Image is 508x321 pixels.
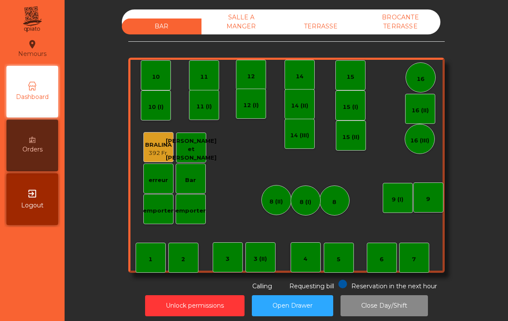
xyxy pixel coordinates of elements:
[122,19,201,34] div: BAR
[149,255,152,264] div: 1
[252,295,333,316] button: Open Drawer
[185,176,196,185] div: Bar
[148,103,164,111] div: 10 (I)
[181,255,185,264] div: 2
[166,137,217,162] div: [PERSON_NAME] et [PERSON_NAME]
[243,101,259,110] div: 12 (I)
[152,73,160,81] div: 10
[290,131,309,140] div: 14 (III)
[291,102,308,110] div: 14 (II)
[351,282,437,290] span: Reservation in the next hour
[201,9,281,34] div: SALLE A MANGER
[145,295,245,316] button: Unlock permissions
[18,38,46,59] div: Nemours
[143,207,173,215] div: emporter
[289,282,334,290] span: Requesting bill
[342,133,359,142] div: 15 (II)
[269,198,283,206] div: 8 (II)
[22,4,43,34] img: qpiato
[226,255,229,263] div: 3
[254,255,267,263] div: 3 (II)
[252,282,272,290] span: Calling
[22,145,43,154] span: Orders
[145,141,172,149] div: BRALINA
[16,93,49,102] span: Dashboard
[27,39,37,49] i: location_on
[300,198,311,207] div: 8 (I)
[247,72,255,81] div: 12
[361,9,440,34] div: BROCANTE TERRASSE
[341,295,428,316] button: Close Day/Shift
[392,195,403,204] div: 9 (I)
[343,103,358,111] div: 15 (I)
[332,198,336,207] div: 8
[27,188,37,199] i: exit_to_app
[200,73,208,81] div: 11
[410,136,429,145] div: 16 (III)
[337,255,341,264] div: 5
[347,73,354,81] div: 15
[426,195,430,204] div: 9
[145,149,172,157] div: 392 Fr.
[296,72,304,81] div: 14
[149,176,168,185] div: erreur
[412,106,429,115] div: 16 (II)
[412,255,416,264] div: 7
[196,102,212,111] div: 11 (I)
[21,201,43,210] span: Logout
[281,19,361,34] div: TERRASSE
[417,75,424,83] div: 16
[304,255,307,263] div: 4
[380,255,384,264] div: 6
[175,207,206,215] div: emporter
